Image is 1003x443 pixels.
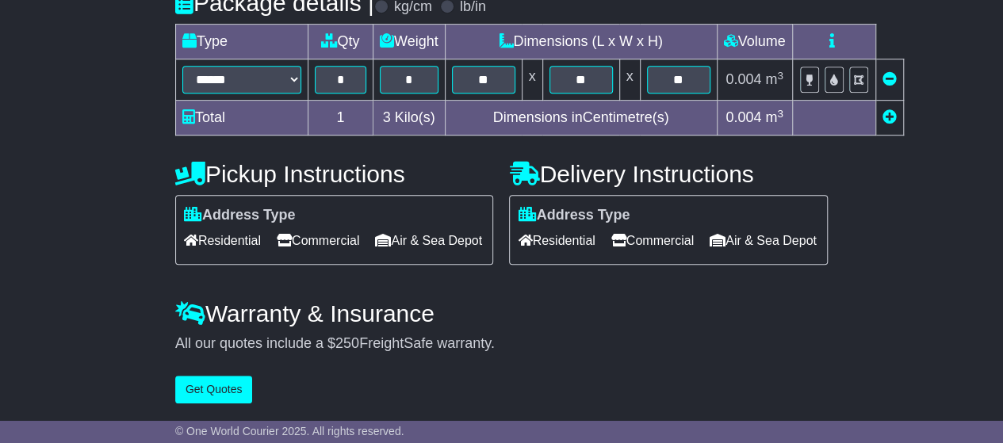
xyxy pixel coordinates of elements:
label: Address Type [184,207,296,224]
span: Air & Sea Depot [375,228,482,253]
sup: 3 [777,108,783,120]
span: Residential [518,228,595,253]
a: Remove this item [882,71,897,87]
td: Qty [308,25,373,59]
span: 250 [335,335,359,351]
span: © One World Courier 2025. All rights reserved. [175,425,404,437]
span: Commercial [277,228,359,253]
td: x [522,59,542,101]
span: m [765,71,783,87]
span: Commercial [611,228,694,253]
button: Get Quotes [175,376,253,403]
td: Weight [373,25,445,59]
td: Kilo(s) [373,101,445,136]
td: Dimensions (L x W x H) [445,25,717,59]
sup: 3 [777,70,783,82]
span: 3 [383,109,391,125]
td: Volume [717,25,792,59]
span: 0.004 [725,71,761,87]
td: x [619,59,640,101]
td: Type [175,25,308,59]
a: Add new item [882,109,897,125]
td: 1 [308,101,373,136]
div: All our quotes include a $ FreightSafe warranty. [175,335,828,353]
h4: Delivery Instructions [509,161,828,187]
td: Dimensions in Centimetre(s) [445,101,717,136]
h4: Warranty & Insurance [175,300,828,327]
td: Total [175,101,308,136]
label: Address Type [518,207,630,224]
span: 0.004 [725,109,761,125]
span: Air & Sea Depot [710,228,817,253]
span: m [765,109,783,125]
h4: Pickup Instructions [175,161,494,187]
span: Residential [184,228,261,253]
